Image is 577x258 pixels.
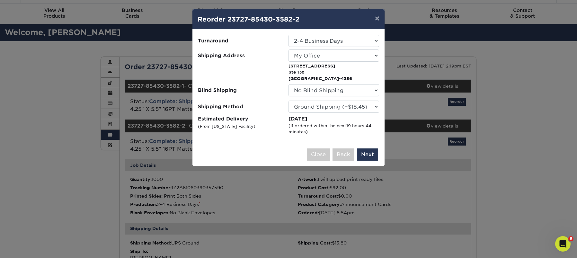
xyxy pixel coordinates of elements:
[198,52,284,59] span: Shipping Address
[370,9,385,27] button: ×
[198,103,284,111] span: Shipping Method
[357,148,378,161] button: Next
[198,87,284,94] span: Blind Shipping
[198,124,255,129] small: (From [US_STATE] Facility)
[198,37,284,45] span: Turnaround
[555,236,571,252] iframe: Intercom live chat
[333,148,354,161] button: Back
[198,14,379,24] h4: Reorder 23727-85430-3582-2
[288,115,379,123] div: [DATE]
[288,63,379,82] p: [STREET_ADDRESS] Ste 138 [GEOGRAPHIC_DATA]-4356
[568,236,573,241] span: 8
[198,115,288,135] label: Estimated Delivery
[288,123,379,135] div: (If ordered within the next )
[307,148,330,161] button: Close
